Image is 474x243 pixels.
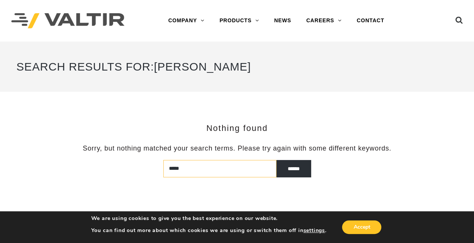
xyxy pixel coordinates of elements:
a: CAREERS [299,13,349,28]
p: You can find out more about which cookies we are using or switch them off in . [91,227,327,234]
h3: Nothing found [17,124,458,133]
a: PRODUCTS [212,13,267,28]
p: We are using cookies to give you the best experience on our website. [91,215,327,222]
button: Accept [342,220,381,234]
a: NEWS [267,13,299,28]
h1: Search Results for: [17,53,458,80]
a: CONTACT [349,13,392,28]
img: Valtir [11,13,124,29]
p: Sorry, but nothing matched your search terms. Please try again with some different keywords. [17,144,458,153]
a: COMPANY [161,13,212,28]
button: settings [303,227,325,234]
span: [PERSON_NAME] [154,60,251,73]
